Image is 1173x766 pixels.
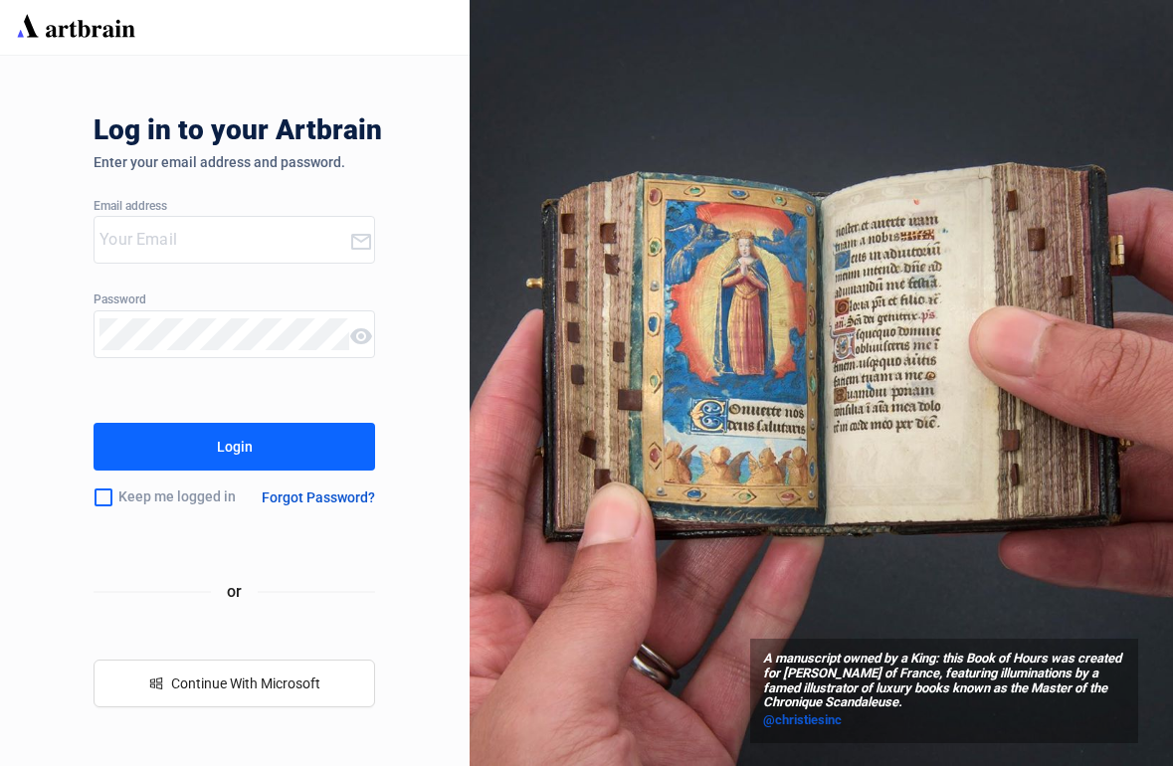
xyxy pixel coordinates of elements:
[94,154,375,170] div: Enter your email address and password.
[262,489,375,505] div: Forgot Password?
[99,224,349,256] input: Your Email
[763,710,1125,730] a: @christiesinc
[94,200,375,214] div: Email address
[211,579,258,604] span: or
[763,712,842,727] span: @christiesinc
[763,652,1125,711] span: A manuscript owned by a King: this Book of Hours was created for [PERSON_NAME] of France, featuri...
[217,431,253,463] div: Login
[94,477,249,518] div: Keep me logged in
[171,675,320,691] span: Continue With Microsoft
[94,423,375,471] button: Login
[149,676,163,690] span: windows
[94,114,690,154] div: Log in to your Artbrain
[94,660,375,707] button: windowsContinue With Microsoft
[94,293,375,307] div: Password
